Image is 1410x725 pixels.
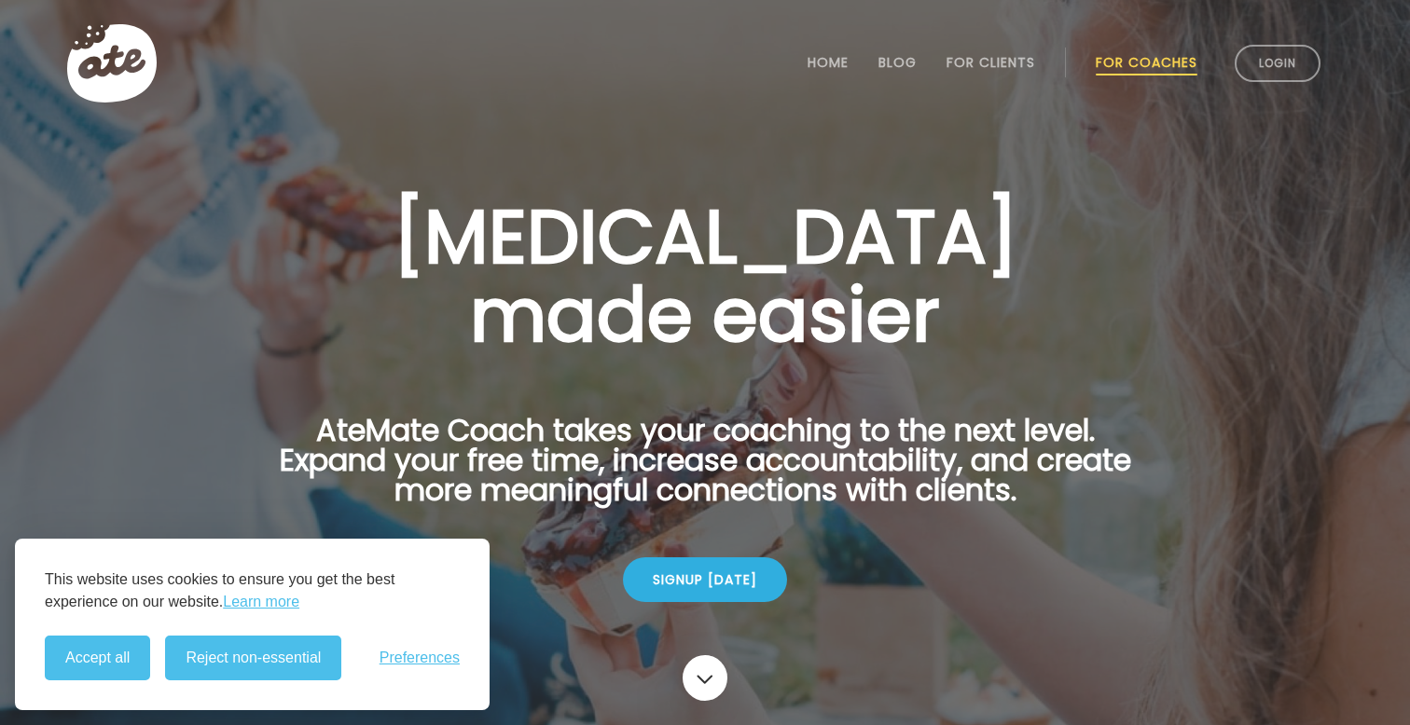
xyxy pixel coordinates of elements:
[878,55,917,70] a: Blog
[947,55,1035,70] a: For Clients
[250,416,1160,527] p: AteMate Coach takes your coaching to the next level. Expand your free time, increase accountabili...
[1096,55,1197,70] a: For Coaches
[623,557,787,602] div: Signup [DATE]
[808,55,849,70] a: Home
[45,636,150,680] button: Accept all cookies
[380,650,460,666] span: Preferences
[1235,45,1320,82] a: Login
[45,568,460,613] p: This website uses cookies to ensure you get the best experience on our website.
[223,591,299,613] a: Learn more
[380,650,460,666] button: Toggle preferences
[165,636,341,680] button: Reject non-essential
[250,198,1160,354] h1: [MEDICAL_DATA] made easier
